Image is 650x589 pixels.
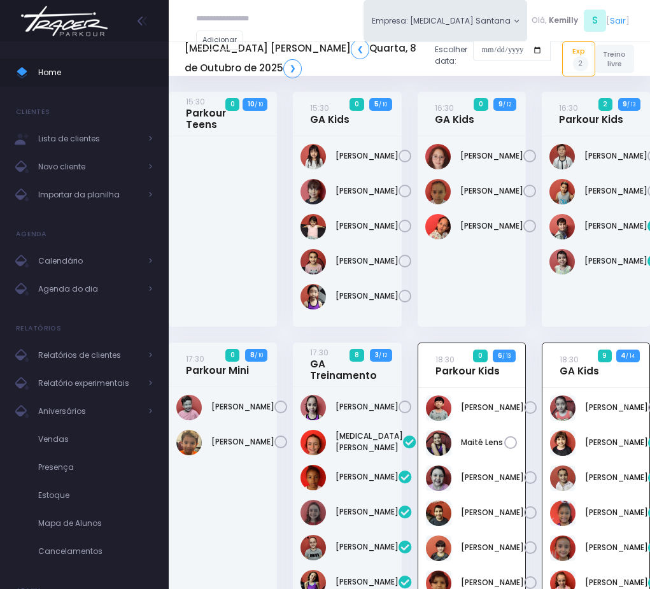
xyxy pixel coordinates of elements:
h4: Clientes [16,99,50,125]
img: Valentina Cardoso de Mello Dias Panhota [550,395,576,421]
a: [PERSON_NAME] [584,255,647,267]
a: [PERSON_NAME] [336,471,399,483]
small: 15:30 [186,96,205,107]
a: [PERSON_NAME] [584,185,647,197]
img: Lara Araújo [550,536,576,561]
img: Lívia Denz Machado Borges [300,500,326,525]
a: [PERSON_NAME] [584,220,647,232]
a: [PERSON_NAME] [211,401,274,413]
small: / 13 [502,352,511,360]
a: 18:30GA Kids [560,353,599,377]
img: Niara Belisário Cruz [300,249,326,274]
img: Giovanna Akari Uehara [300,144,326,169]
a: Exp2 [562,41,595,76]
a: [PERSON_NAME] [461,542,524,553]
a: [PERSON_NAME] [336,290,399,302]
span: 2 [598,98,612,111]
span: 0 [350,98,364,111]
span: Olá, [532,15,547,26]
img: Ana Maya Sanches Fernandes [550,430,576,456]
span: 2 [573,56,588,71]
img: Noah Amorim [426,500,451,526]
small: 17:30 [310,347,329,358]
small: / 12 [379,351,387,359]
small: / 12 [503,101,511,108]
a: 15:30GA Kids [310,102,350,125]
img: Luiza Lima Marinelli [300,395,326,420]
span: Relatórios de clientes [38,347,140,364]
span: Vendas [38,431,153,448]
span: Calendário [38,253,140,269]
small: / 13 [627,101,635,108]
img: Henrique Saito [426,395,451,421]
strong: 8 [250,350,255,360]
a: [PERSON_NAME] [336,220,399,232]
a: [PERSON_NAME] [336,255,399,267]
a: [PERSON_NAME] [336,576,399,588]
span: 0 [225,98,239,111]
a: [PERSON_NAME] [461,577,524,588]
a: [PERSON_NAME] [585,437,648,448]
a: 15:30Parkour Teens [186,96,256,131]
small: 17:30 [186,353,204,364]
div: [ ] [527,8,634,34]
a: Treino livre [595,45,634,73]
a: [PERSON_NAME] [336,541,399,553]
span: Aniversários [38,403,140,420]
img: Valentina Eduarda Azevedo [425,214,451,239]
img: Rafael De Paula Silva [426,536,451,561]
span: 0 [474,98,488,111]
h4: Agenda [16,222,47,247]
a: 16:30Parkour Kids [559,102,623,125]
a: [PERSON_NAME] [460,220,523,232]
span: Agenda do dia [38,281,140,297]
a: Maitê Lens [461,437,504,448]
span: Kemilly [549,15,578,26]
a: [PERSON_NAME] [461,507,524,518]
span: Presença [38,459,153,476]
strong: 10 [248,99,255,109]
small: 16:30 [559,103,578,113]
a: [PERSON_NAME] [585,472,648,483]
img: Matheus Morbach de Freitas [549,249,575,274]
span: 0 [473,350,487,362]
small: 15:30 [310,103,329,113]
span: Lista de clientes [38,131,140,147]
span: Importar da planilha [38,187,140,203]
h4: Relatórios [16,316,61,341]
img: Manuella Brandão oliveira [425,144,451,169]
a: [PERSON_NAME] [460,185,523,197]
a: [PERSON_NAME] [585,577,648,588]
a: Adicionar [196,31,243,50]
img: Isabela Kazumi Maruya de Carvalho [300,179,326,204]
strong: 9 [498,99,503,109]
span: Novo cliente [38,159,140,175]
span: Cancelamentos [38,543,153,560]
span: 0 [225,349,239,362]
a: [PERSON_NAME] [336,150,399,162]
a: [PERSON_NAME] [461,472,524,483]
small: 16:30 [435,103,454,113]
img: Dante Custodio Vizzotto [176,395,202,420]
a: [PERSON_NAME] [585,402,648,413]
img: Jorge Lima [549,214,575,239]
img: Maitê Lens [426,430,451,456]
div: Escolher data: [185,36,551,82]
img: Rafaela tiosso zago [425,179,451,204]
img: Leonardo Pacheco de Toledo Barros [549,144,575,169]
strong: 3 [375,350,379,360]
a: [PERSON_NAME] [461,402,524,413]
small: / 14 [626,352,635,360]
a: [PERSON_NAME] [211,436,274,448]
span: 8 [350,349,364,362]
img: Pedro Eduardo Leite de Oliveira [549,179,575,204]
span: 9 [598,350,612,362]
small: / 10 [255,351,263,359]
a: [MEDICAL_DATA][PERSON_NAME] [336,430,403,453]
img: Serena Tseng [300,284,326,309]
img: Carolina Lima Trindade [550,465,576,491]
a: ❮ [351,39,369,59]
small: / 10 [379,101,387,108]
a: [PERSON_NAME] [460,150,523,162]
span: Estoque [38,487,153,504]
